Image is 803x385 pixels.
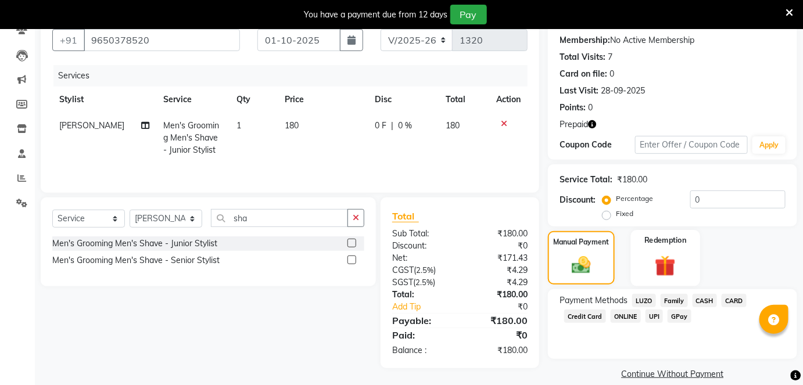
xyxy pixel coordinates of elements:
span: Men's Grooming Men's Shave - Junior Stylist [164,120,220,155]
div: ₹4.29 [460,276,536,289]
div: ₹180.00 [460,344,536,357]
span: | [391,120,393,132]
span: 2.5% [415,278,433,287]
span: UPI [646,310,664,323]
div: Total: [383,289,460,301]
span: 1 [236,120,241,131]
div: ( ) [383,276,460,289]
div: 28-09-2025 [601,85,645,97]
span: Credit Card [564,310,606,323]
span: LUZO [632,294,656,307]
th: Service [157,87,230,113]
span: SGST [392,277,413,287]
span: CASH [693,294,718,307]
div: ( ) [383,264,460,276]
div: Services [53,65,536,87]
th: Price [278,87,367,113]
div: Paid: [383,328,460,342]
span: 0 F [375,120,386,132]
a: Continue Without Payment [550,368,795,380]
span: Payment Methods [560,294,628,307]
div: Last Visit: [560,85,598,97]
a: Add Tip [383,301,472,313]
div: ₹171.43 [460,252,536,264]
span: 2.5% [416,265,433,275]
div: 7 [608,51,612,63]
button: Apply [752,136,786,154]
span: Family [661,294,688,307]
div: Points: [560,102,586,114]
div: Men's Grooming Men's Shave - Junior Stylist [52,238,217,250]
th: Stylist [52,87,157,113]
label: Percentage [616,193,653,204]
th: Qty [230,87,278,113]
th: Total [439,87,489,113]
div: Payable: [383,314,460,328]
div: Total Visits: [560,51,605,63]
span: Total [392,210,419,222]
div: You have a payment due from 12 days [304,9,448,21]
span: 180 [446,120,460,131]
span: CARD [722,294,747,307]
div: ₹4.29 [460,264,536,276]
label: Manual Payment [553,237,609,247]
button: +91 [52,29,85,51]
div: ₹0 [460,240,536,252]
input: Enter Offer / Coupon Code [635,136,748,154]
div: ₹0 [460,328,536,342]
div: ₹180.00 [460,289,536,301]
div: 0 [610,68,614,80]
div: Service Total: [560,174,612,186]
div: ₹180.00 [460,314,536,328]
div: ₹180.00 [617,174,647,186]
span: 180 [285,120,299,131]
div: ₹180.00 [460,228,536,240]
span: 0 % [398,120,412,132]
th: Action [489,87,528,113]
div: Discount: [383,240,460,252]
label: Redemption [644,235,686,246]
div: ₹0 [472,301,536,313]
input: Search or Scan [211,209,348,227]
span: Prepaid [560,118,588,131]
div: Men's Grooming Men's Shave - Senior Stylist [52,254,220,267]
div: Balance : [383,344,460,357]
div: Card on file: [560,68,607,80]
input: Search by Name/Mobile/Email/Code [84,29,240,51]
img: _cash.svg [566,254,597,276]
div: Sub Total: [383,228,460,240]
div: No Active Membership [560,34,786,46]
span: CGST [392,265,414,275]
span: [PERSON_NAME] [59,120,124,131]
img: _gift.svg [648,253,682,279]
div: Net: [383,252,460,264]
span: GPay [668,310,691,323]
div: 0 [588,102,593,114]
span: ONLINE [611,310,641,323]
label: Fixed [616,208,633,219]
button: Pay [450,5,487,24]
div: Discount: [560,194,596,206]
div: Membership: [560,34,610,46]
th: Disc [368,87,439,113]
div: Coupon Code [560,139,635,151]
